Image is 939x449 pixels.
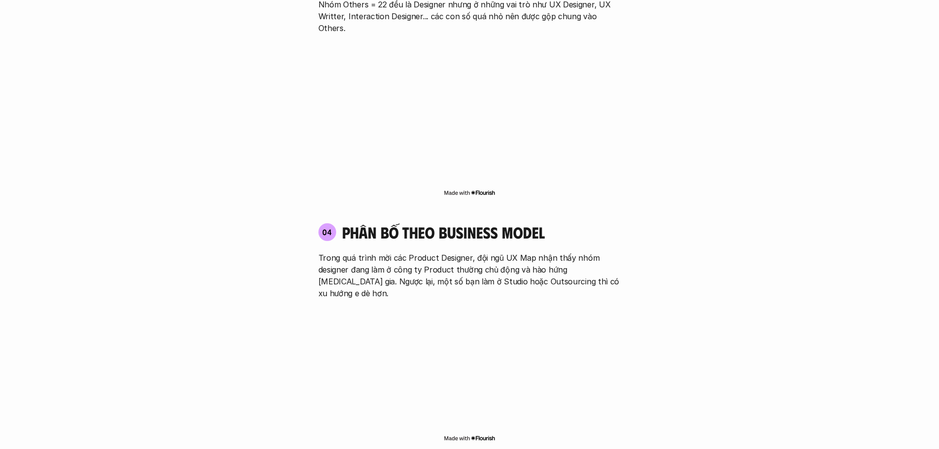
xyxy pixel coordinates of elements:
iframe: Interactive or visual content [310,304,630,432]
img: Made with Flourish [444,189,495,197]
iframe: Interactive or visual content [310,39,630,187]
img: Made with Flourish [444,434,495,442]
h4: phân bố theo business model [342,223,545,242]
p: Trong quá trình mời các Product Designer, đội ngũ UX Map nhận thấy nhóm designer đang làm ở công ... [318,252,621,299]
p: 04 [322,228,332,236]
